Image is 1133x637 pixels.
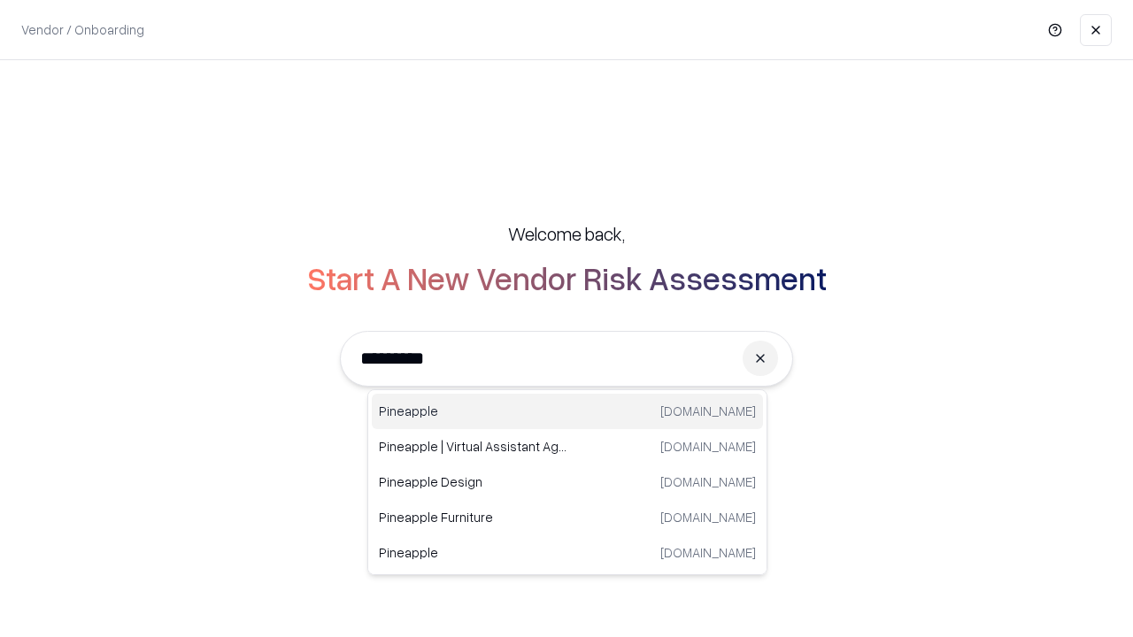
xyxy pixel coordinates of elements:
p: [DOMAIN_NAME] [660,508,756,526]
p: Vendor / Onboarding [21,20,144,39]
p: Pineapple Furniture [379,508,567,526]
h2: Start A New Vendor Risk Assessment [307,260,827,295]
p: Pineapple Design [379,472,567,491]
p: [DOMAIN_NAME] [660,402,756,420]
p: [DOMAIN_NAME] [660,543,756,562]
p: Pineapple | Virtual Assistant Agency [379,437,567,456]
p: [DOMAIN_NAME] [660,472,756,491]
p: [DOMAIN_NAME] [660,437,756,456]
p: Pineapple [379,402,567,420]
div: Suggestions [367,389,767,575]
p: Pineapple [379,543,567,562]
h5: Welcome back, [508,221,625,246]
